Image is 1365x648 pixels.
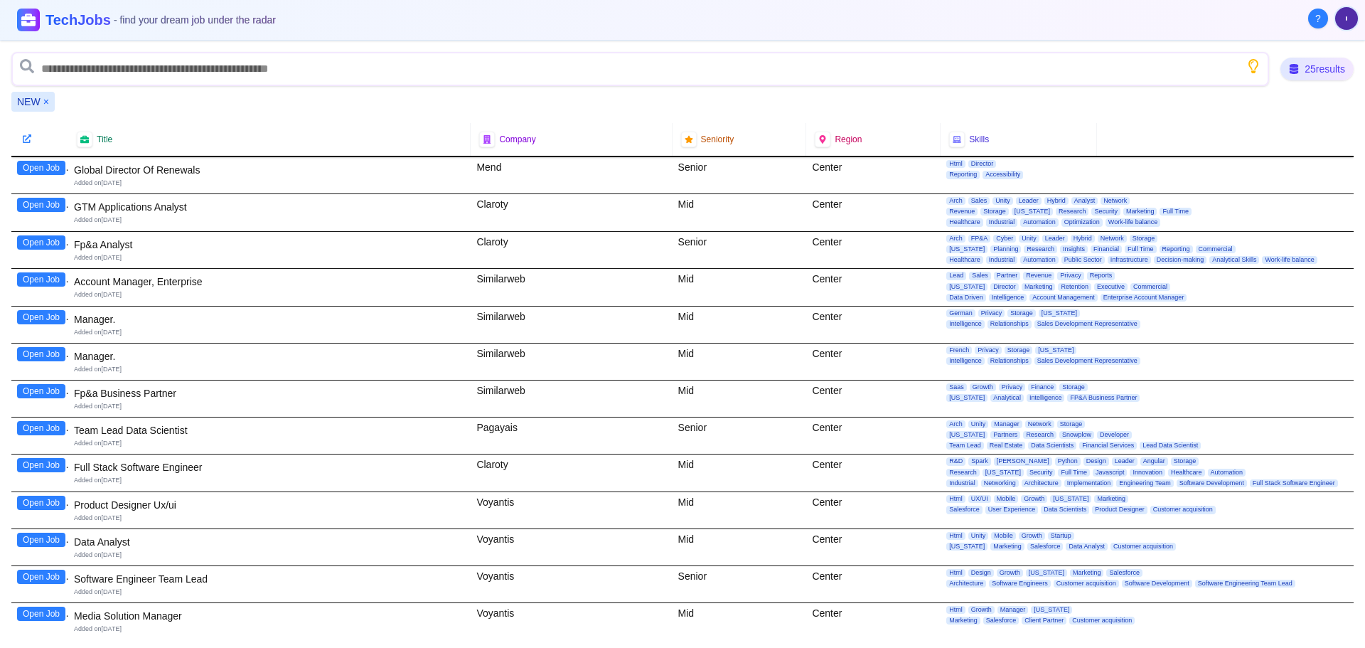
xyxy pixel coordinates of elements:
[1150,506,1216,514] span: Customer acquisition
[74,476,465,485] div: Added on [DATE]
[471,194,672,231] div: Claroty
[1039,309,1080,317] span: [US_STATE]
[17,347,65,361] button: Open Job
[1130,235,1158,243] span: Storage
[991,532,1016,540] span: Mobile
[1058,283,1091,291] span: Retention
[987,357,1032,365] span: Relationships
[1020,218,1059,226] span: Automation
[1093,469,1128,477] span: Javascript
[946,617,980,625] span: Marketing
[74,439,465,448] div: Added on [DATE]
[968,420,989,428] span: Unity
[1027,394,1065,402] span: Intelligence
[983,171,1023,179] span: Accessibility
[97,134,112,145] span: Title
[946,218,983,226] span: Healthcare
[74,535,465,549] div: Data Analyst
[673,529,807,565] div: Mid
[471,307,672,343] div: Similarweb
[471,603,672,639] div: Voyantis
[673,194,807,231] div: Mid
[1091,245,1122,253] span: Financial
[999,383,1026,391] span: Privacy
[1280,58,1354,80] div: 25 results
[1195,580,1295,588] span: Software Engineering Team Lead
[74,572,465,586] div: Software Engineer Team Lead
[673,269,807,306] div: Mid
[987,320,1032,328] span: Relationships
[993,235,1016,243] span: Cyber
[981,479,1019,487] span: Networking
[1208,469,1246,477] span: Automation
[1028,383,1056,391] span: Finance
[74,609,465,623] div: Media Solution Manager
[806,157,941,193] div: Center
[1123,208,1157,216] span: Marketing
[1092,506,1147,514] span: Product Designer
[990,431,1020,439] span: Partners
[1064,479,1114,487] span: Implementation
[1044,197,1069,205] span: Hybrid
[471,269,672,306] div: Similarweb
[946,272,966,280] span: Lead
[1026,569,1067,577] span: [US_STATE]
[946,235,965,243] span: Arch
[471,381,672,417] div: Similarweb
[835,134,862,145] span: Region
[1028,442,1076,450] span: Data Scientists
[74,328,465,337] div: Added on [DATE]
[990,394,1024,402] span: Analytical
[1059,383,1088,391] span: Storage
[74,402,465,411] div: Added on [DATE]
[17,496,65,510] button: Open Job
[74,423,465,437] div: Team Lead Data Scientist
[471,418,672,455] div: Pagayais
[1140,457,1168,465] span: Angular
[946,160,965,168] span: Html
[806,381,941,417] div: Center
[994,457,1052,465] span: [PERSON_NAME]
[980,208,1009,216] span: Storage
[74,179,465,188] div: Added on [DATE]
[471,566,672,602] div: Voyantis
[1122,580,1192,588] span: Software Development
[990,543,1024,551] span: Marketing
[673,418,807,455] div: Senior
[74,238,465,252] div: Fp&a Analyst
[969,134,989,145] span: Skills
[946,457,965,465] span: R&D
[986,218,1018,226] span: Industrial
[673,232,807,269] div: Senior
[806,455,941,492] div: Center
[74,290,465,299] div: Added on [DATE]
[806,418,941,455] div: Center
[1025,420,1054,428] span: Network
[74,163,465,177] div: Global Director Of Renewals
[1054,580,1119,588] span: Customer acquisition
[994,495,1019,503] span: Mobile
[946,606,965,614] span: Html
[1012,208,1053,216] span: [US_STATE]
[74,365,465,374] div: Added on [DATE]
[17,235,65,250] button: Open Job
[1060,245,1088,253] span: Insights
[1042,235,1068,243] span: Leader
[806,344,941,380] div: Center
[1034,320,1140,328] span: Sales Development Representative
[673,455,807,492] div: Mid
[1160,208,1192,216] span: Full Time
[1334,6,1359,31] button: User menu
[1061,218,1103,226] span: Optimization
[946,357,985,365] span: Intelligence
[45,10,276,30] h1: TechJobs
[946,532,965,540] span: Html
[471,344,672,380] div: Similarweb
[1335,7,1358,30] img: User avatar
[968,160,997,168] span: Director
[978,309,1005,317] span: Privacy
[673,566,807,602] div: Senior
[1023,431,1056,439] span: Research
[1069,617,1135,625] span: Customer acquisition
[968,235,991,243] span: FP&A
